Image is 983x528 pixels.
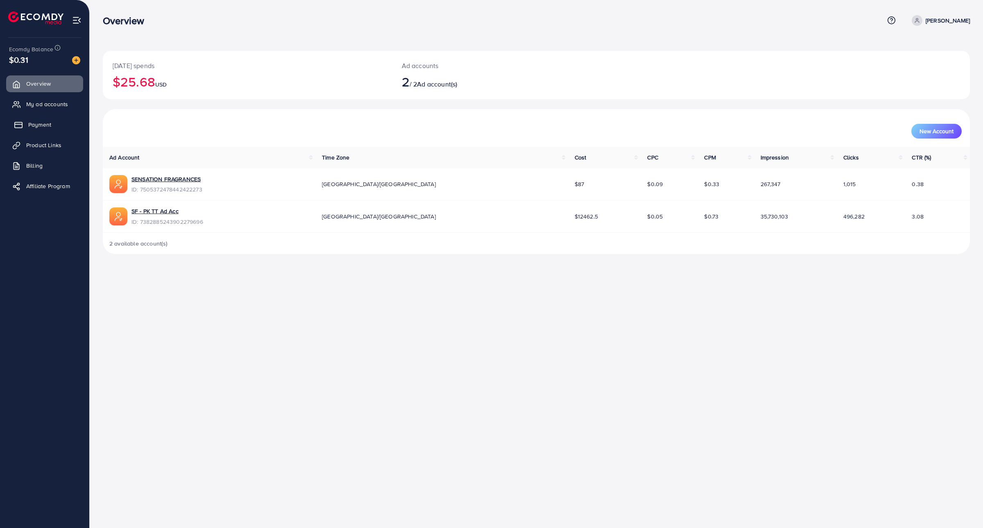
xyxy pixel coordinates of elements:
[6,178,83,194] a: Affiliate Program
[28,121,51,129] span: Payment
[6,75,83,92] a: Overview
[704,153,716,162] span: CPM
[26,80,51,88] span: Overview
[9,45,53,53] span: Ecomdy Balance
[26,141,61,149] span: Product Links
[6,116,83,133] a: Payment
[6,137,83,153] a: Product Links
[109,153,140,162] span: Ad Account
[911,124,962,139] button: New Account
[704,180,719,188] span: $0.33
[109,239,168,248] span: 2 available account(s)
[72,56,80,64] img: image
[131,185,202,193] span: ID: 7505372478442422273
[920,128,954,134] span: New Account
[322,180,436,188] span: [GEOGRAPHIC_DATA]/[GEOGRAPHIC_DATA]
[647,212,663,221] span: $0.05
[575,180,584,188] span: $87
[113,61,382,71] p: [DATE] spends
[131,175,201,183] a: SENSATION FRAGRANCES
[26,100,68,108] span: My ad accounts
[912,153,931,162] span: CTR (%)
[72,16,82,25] img: menu
[113,74,382,89] h2: $25.68
[843,153,859,162] span: Clicks
[761,180,781,188] span: 267,347
[704,212,718,221] span: $0.73
[155,80,167,89] span: USD
[912,180,924,188] span: 0.38
[761,212,788,221] span: 35,730,103
[131,218,203,226] span: ID: 7382885243902279696
[103,15,151,27] h3: Overview
[926,16,970,25] p: [PERSON_NAME]
[322,153,349,162] span: Time Zone
[575,212,598,221] span: $12462.5
[109,207,127,225] img: ic-ads-acc.e4c84228.svg
[761,153,789,162] span: Impression
[912,212,924,221] span: 3.08
[26,162,43,170] span: Billing
[6,157,83,174] a: Billing
[131,207,179,215] a: SF - PK TT Ad Acc
[322,212,436,221] span: [GEOGRAPHIC_DATA]/[GEOGRAPHIC_DATA]
[575,153,587,162] span: Cost
[6,96,83,112] a: My ad accounts
[843,212,865,221] span: 496,282
[647,180,663,188] span: $0.09
[417,80,457,89] span: Ad account(s)
[402,61,599,71] p: Ad accounts
[908,15,970,26] a: [PERSON_NAME]
[402,74,599,89] h2: / 2
[26,182,70,190] span: Affiliate Program
[8,11,63,24] img: logo
[109,175,127,193] img: ic-ads-acc.e4c84228.svg
[647,153,658,162] span: CPC
[843,180,856,188] span: 1,015
[402,72,410,91] span: 2
[9,54,28,66] span: $0.31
